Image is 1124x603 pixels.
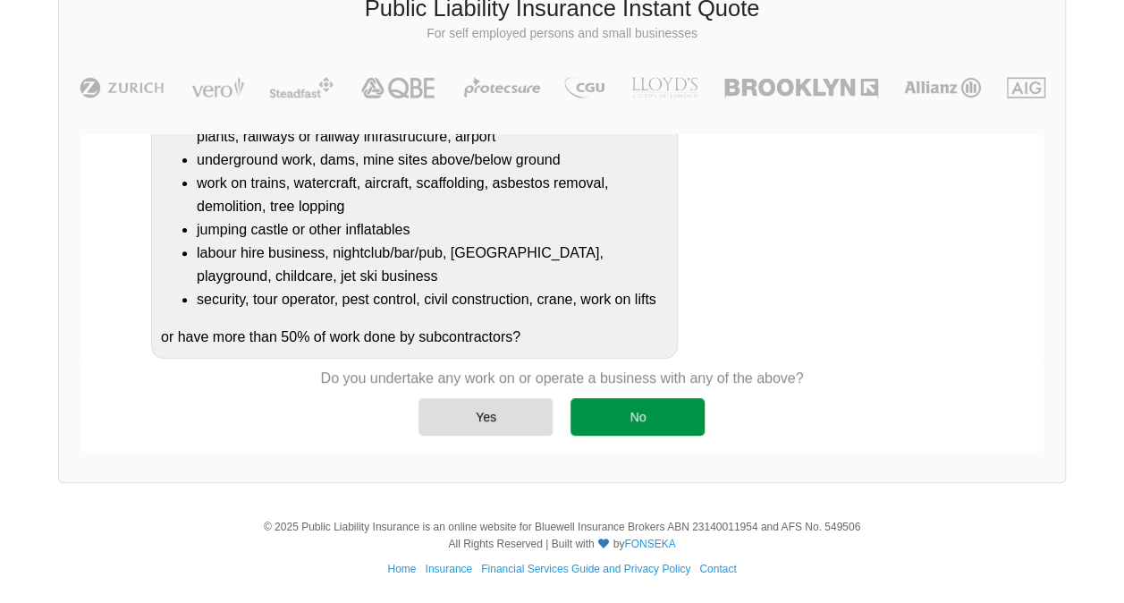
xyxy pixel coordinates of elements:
[895,77,990,98] img: Allianz | Public Liability Insurance
[197,288,668,311] li: security, tour operator, pest control, civil construction, crane, work on lifts
[351,77,447,98] img: QBE | Public Liability Insurance
[321,369,804,388] p: Do you undertake any work on or operate a business with any of the above?
[699,563,736,575] a: Contact
[621,77,707,98] img: LLOYD's | Public Liability Insurance
[387,563,416,575] a: Home
[570,398,705,436] div: No
[1000,77,1052,98] img: AIG | Public Liability Insurance
[72,25,1052,43] p: For self employed persons and small businesses
[197,172,668,218] li: work on trains, watercraft, aircraft, scaffolding, asbestos removal, demolition, tree lopping
[717,77,884,98] img: Brooklyn | Public Liability Insurance
[197,242,668,288] li: labour hire business, nightclub/bar/pub, [GEOGRAPHIC_DATA], playground, childcare, jet ski business
[197,149,668,172] li: underground work, dams, mine sites above/below ground
[183,77,252,98] img: Vero | Public Liability Insurance
[262,77,341,98] img: Steadfast | Public Liability Insurance
[72,77,173,98] img: Zurich | Public Liability Insurance
[418,398,553,436] div: Yes
[557,77,611,98] img: CGU | Public Liability Insurance
[481,563,690,575] a: Financial Services Guide and Privacy Policy
[425,563,472,575] a: Insurance
[457,77,547,98] img: Protecsure | Public Liability Insurance
[197,218,668,242] li: jumping castle or other inflatables
[624,538,675,550] a: FONSEKA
